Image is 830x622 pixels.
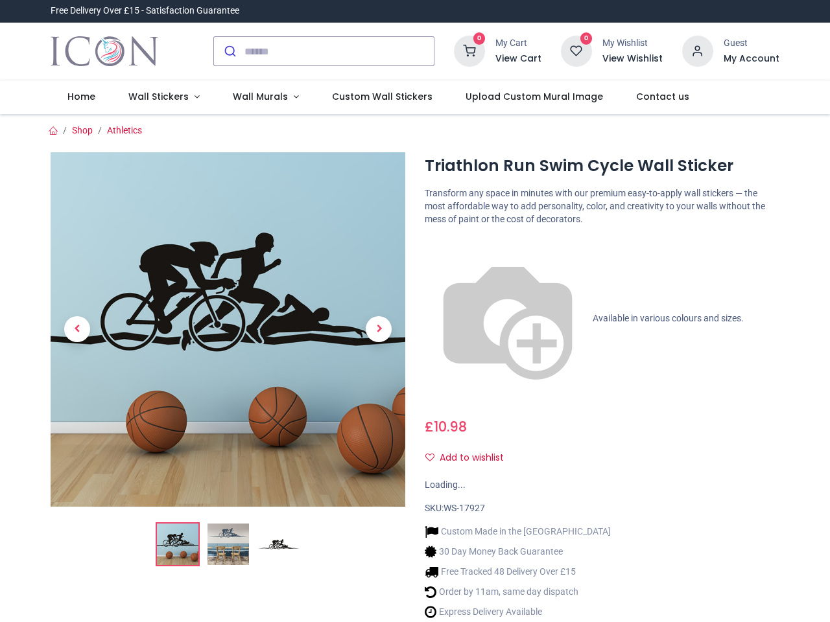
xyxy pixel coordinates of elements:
span: 10.98 [434,417,467,436]
a: Shop [72,125,93,135]
img: Triathlon Run Swim Cycle Wall Sticker [157,524,198,565]
button: Submit [214,37,244,65]
div: Guest [724,37,779,50]
div: Loading... [425,479,779,492]
a: View Cart [495,52,541,65]
span: Available in various colours and sizes. [593,313,744,323]
div: My Cart [495,37,541,50]
a: View Wishlist [602,52,663,65]
li: Order by 11am, same day dispatch [425,585,611,599]
span: Wall Murals [233,90,288,103]
a: Wall Stickers [112,80,217,114]
img: WS-17927-03 [258,524,300,565]
iframe: Customer reviews powered by Trustpilot [507,5,779,17]
div: SKU: [425,502,779,515]
a: Logo of Icon Wall Stickers [51,33,158,69]
a: Next [352,205,405,454]
button: Add to wishlistAdd to wishlist [425,447,515,469]
h1: Triathlon Run Swim Cycle Wall Sticker [425,155,779,177]
span: £ [425,417,467,436]
span: Next [366,316,392,342]
li: Free Tracked 48 Delivery Over £15 [425,565,611,579]
span: WS-17927 [444,503,485,513]
span: Contact us [636,90,689,103]
img: WS-17927-02 [207,524,249,565]
div: My Wishlist [602,37,663,50]
a: Previous [51,205,104,454]
li: Custom Made in the [GEOGRAPHIC_DATA] [425,525,611,538]
a: Athletics [107,125,142,135]
a: My Account [724,52,779,65]
a: 0 [561,45,592,56]
sup: 0 [580,32,593,45]
span: Upload Custom Mural Image [466,90,603,103]
span: Previous [64,316,90,342]
img: Icon Wall Stickers [51,33,158,69]
div: Free Delivery Over £15 - Satisfaction Guarantee [51,5,239,17]
img: Triathlon Run Swim Cycle Wall Sticker [51,152,405,507]
span: Wall Stickers [128,90,189,103]
a: Wall Murals [216,80,315,114]
span: Custom Wall Stickers [332,90,433,103]
p: Transform any space in minutes with our premium easy-to-apply wall stickers — the most affordable... [425,187,779,225]
img: color-wheel.png [425,236,591,402]
a: 0 [454,45,485,56]
li: 30 Day Money Back Guarantee [425,545,611,559]
span: Home [67,90,95,103]
sup: 0 [473,32,486,45]
i: Add to wishlist [425,453,434,462]
li: Express Delivery Available [425,605,611,619]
